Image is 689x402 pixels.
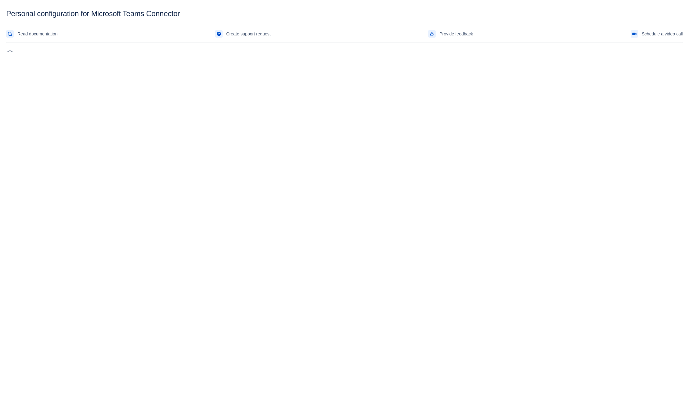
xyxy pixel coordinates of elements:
[7,31,12,36] span: documentation
[6,29,57,39] a: Read documentation
[216,31,221,36] span: support
[226,29,271,39] span: Create support request
[631,29,683,39] a: Schedule a video call
[17,29,57,39] span: Read documentation
[439,29,473,39] span: Provide feedback
[215,29,271,39] a: Create support request
[6,9,683,18] div: Personal configuration for Microsoft Teams Connector
[429,31,434,36] span: feedback
[428,29,473,39] a: Provide feedback
[642,29,683,39] span: Schedule a video call
[632,31,637,36] span: videoCall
